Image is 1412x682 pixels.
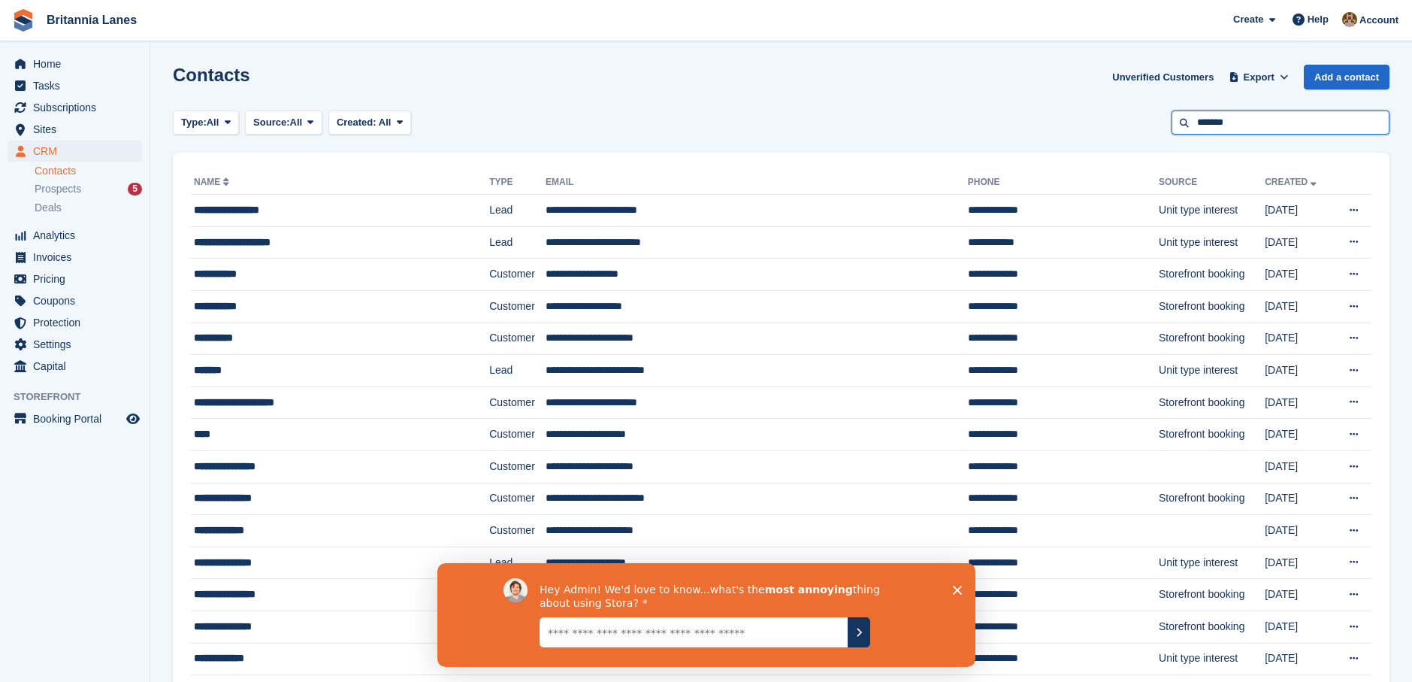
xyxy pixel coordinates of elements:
[33,119,123,140] span: Sites
[1265,177,1320,187] a: Created
[546,171,968,195] th: Email
[1265,483,1332,515] td: [DATE]
[33,247,123,268] span: Invoices
[1342,12,1357,27] img: Admin
[35,200,142,216] a: Deals
[1265,643,1332,675] td: [DATE]
[8,97,142,118] a: menu
[8,290,142,311] a: menu
[33,53,123,74] span: Home
[8,225,142,246] a: menu
[1265,419,1332,451] td: [DATE]
[1159,290,1265,323] td: Storefront booking
[1244,70,1274,85] span: Export
[8,312,142,333] a: menu
[207,115,219,130] span: All
[128,183,142,196] div: 5
[1159,419,1265,451] td: Storefront booking
[8,268,142,289] a: menu
[33,290,123,311] span: Coupons
[1159,579,1265,611] td: Storefront booking
[1159,259,1265,291] td: Storefront booking
[35,182,81,196] span: Prospects
[12,9,35,32] img: stora-icon-8386f47178a22dfd0bd8f6a31ec36ba5ce8667c1dd55bd0f319d3a0aa187defe.svg
[1265,579,1332,611] td: [DATE]
[437,563,975,667] iframe: Survey by David from Stora
[1265,515,1332,547] td: [DATE]
[968,171,1159,195] th: Phone
[33,312,123,333] span: Protection
[1159,611,1265,643] td: Storefront booking
[33,75,123,96] span: Tasks
[337,117,376,128] span: Created:
[1265,355,1332,387] td: [DATE]
[1159,547,1265,579] td: Unit type interest
[489,450,546,483] td: Customer
[8,356,142,377] a: menu
[1159,323,1265,355] td: Storefront booking
[1265,547,1332,579] td: [DATE]
[35,201,62,215] span: Deals
[8,119,142,140] a: menu
[33,268,123,289] span: Pricing
[1159,643,1265,675] td: Unit type interest
[328,111,411,135] button: Created: All
[1265,386,1332,419] td: [DATE]
[194,177,232,187] a: Name
[1265,611,1332,643] td: [DATE]
[8,141,142,162] a: menu
[1159,355,1265,387] td: Unit type interest
[181,115,207,130] span: Type:
[8,247,142,268] a: menu
[1159,386,1265,419] td: Storefront booking
[489,171,546,195] th: Type
[1233,12,1263,27] span: Create
[489,323,546,355] td: Customer
[1159,483,1265,515] td: Storefront booking
[1265,195,1332,227] td: [DATE]
[489,259,546,291] td: Customer
[33,408,123,429] span: Booking Portal
[35,164,142,178] a: Contacts
[173,65,250,85] h1: Contacts
[14,389,150,405] span: Storefront
[253,115,289,130] span: Source:
[1359,13,1398,28] span: Account
[33,334,123,355] span: Settings
[489,386,546,419] td: Customer
[489,515,546,547] td: Customer
[1308,12,1329,27] span: Help
[1304,65,1389,89] a: Add a contact
[1265,259,1332,291] td: [DATE]
[33,356,123,377] span: Capital
[1265,226,1332,259] td: [DATE]
[489,290,546,323] td: Customer
[1226,65,1292,89] button: Export
[489,547,546,579] td: Lead
[1159,195,1265,227] td: Unit type interest
[245,111,322,135] button: Source: All
[1159,171,1265,195] th: Source
[489,355,546,387] td: Lead
[33,97,123,118] span: Subscriptions
[35,181,142,197] a: Prospects 5
[8,408,142,429] a: menu
[290,115,303,130] span: All
[124,410,142,428] a: Preview store
[1265,323,1332,355] td: [DATE]
[8,75,142,96] a: menu
[489,483,546,515] td: Customer
[489,419,546,451] td: Customer
[1265,290,1332,323] td: [DATE]
[33,141,123,162] span: CRM
[1106,65,1220,89] a: Unverified Customers
[8,53,142,74] a: menu
[173,111,239,135] button: Type: All
[489,195,546,227] td: Lead
[8,334,142,355] a: menu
